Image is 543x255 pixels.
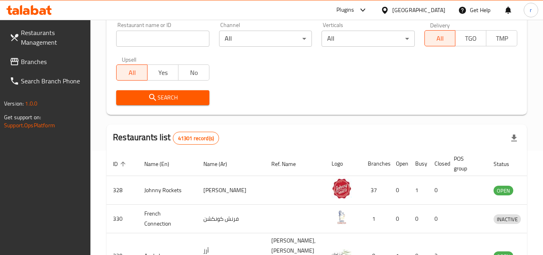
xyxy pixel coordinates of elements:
[428,151,447,176] th: Closed
[116,90,209,105] button: Search
[459,33,483,44] span: TGO
[138,205,197,233] td: French Connection
[147,64,178,81] button: Yes
[332,178,352,199] img: Johnny Rockets
[21,57,84,66] span: Branches
[361,176,389,205] td: 37
[494,186,513,195] span: OPEN
[3,23,91,52] a: Restaurants Management
[25,98,37,109] span: 1.0.0
[178,64,209,81] button: No
[113,159,128,169] span: ID
[530,6,532,15] span: r
[332,207,352,227] img: French Connection
[21,76,84,86] span: Search Branch Phone
[392,6,445,15] div: [GEOGRAPHIC_DATA]
[4,112,41,122] span: Get support on:
[144,159,180,169] span: Name (En)
[322,31,414,47] div: All
[138,176,197,205] td: Johnny Rockets
[4,120,55,131] a: Support.OpsPlatform
[151,67,175,79] span: Yes
[504,129,524,148] div: Export file
[389,176,409,205] td: 0
[336,5,354,15] div: Plugins
[361,151,389,176] th: Branches
[3,71,91,91] a: Search Branch Phone
[173,135,219,142] span: 41301 record(s)
[122,56,137,62] label: Upsell
[494,215,521,224] span: INACTIVE
[409,205,428,233] td: 0
[4,98,24,109] span: Version:
[430,22,450,28] label: Delivery
[424,30,456,46] button: All
[486,30,517,46] button: TMP
[113,131,219,145] h2: Restaurants list
[116,31,209,47] input: Search for restaurant name or ID..
[494,159,520,169] span: Status
[494,186,513,195] div: OPEN
[409,176,428,205] td: 1
[107,176,138,205] td: 328
[173,132,219,145] div: Total records count
[490,33,514,44] span: TMP
[219,31,312,47] div: All
[428,33,453,44] span: All
[182,67,206,79] span: No
[116,64,148,81] button: All
[389,205,409,233] td: 0
[3,52,91,71] a: Branches
[361,205,389,233] td: 1
[271,159,306,169] span: Ref. Name
[409,151,428,176] th: Busy
[455,30,486,46] button: TGO
[107,205,138,233] td: 330
[21,28,84,47] span: Restaurants Management
[120,67,144,79] span: All
[197,205,265,233] td: فرنش كونكشن
[203,159,238,169] span: Name (Ar)
[325,151,361,176] th: Logo
[197,176,265,205] td: [PERSON_NAME]
[123,93,203,103] span: Search
[428,205,447,233] td: 0
[389,151,409,176] th: Open
[454,154,477,173] span: POS group
[428,176,447,205] td: 0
